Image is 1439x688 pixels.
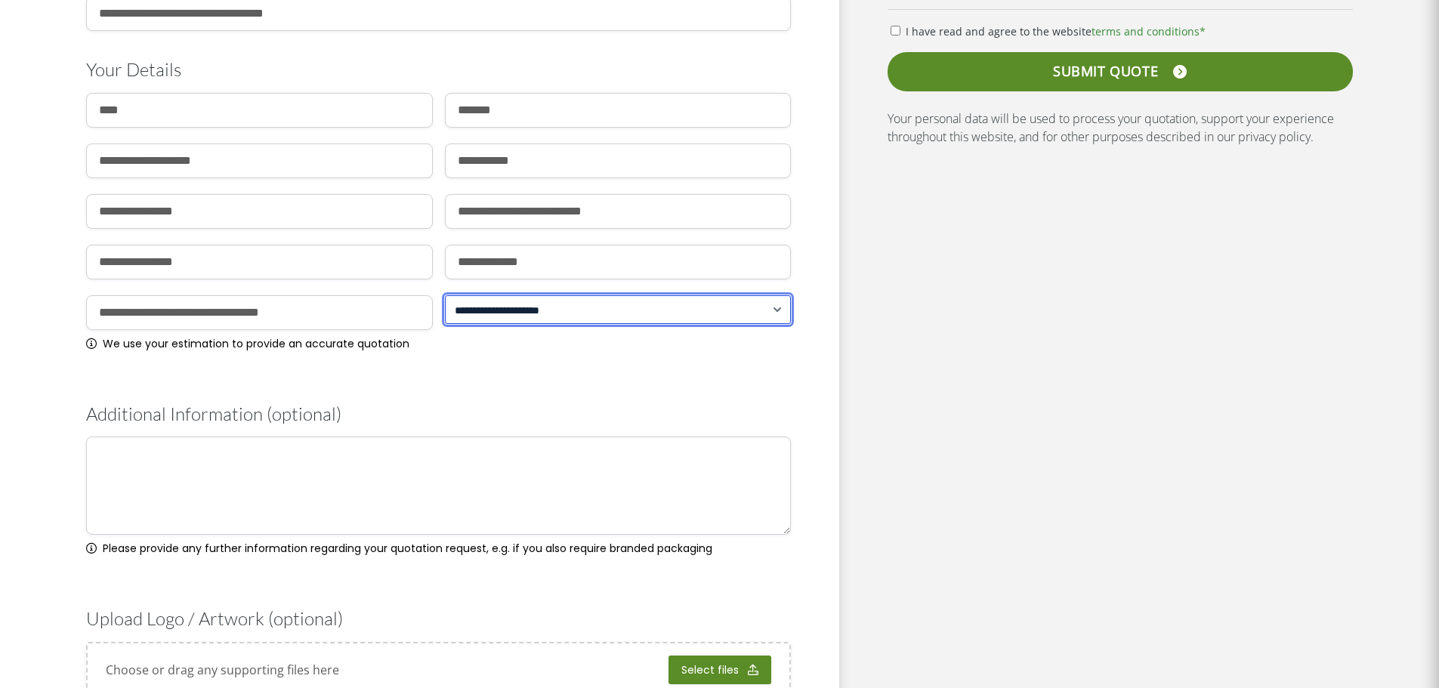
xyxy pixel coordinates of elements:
[888,52,1352,91] a: SUBMIT QUOTE
[891,26,900,35] input: I have read and agree to the websiteterms and conditions*
[86,608,791,630] h3: Upload Logo / Artwork (optional)
[106,664,339,676] span: Drop files here or
[906,24,1206,39] span: I have read and agree to the website
[1092,24,1206,39] a: terms and conditions*
[86,403,791,425] h3: Additional Information (optional)
[669,656,771,684] button: select files, upload logo or artwork
[86,541,791,556] div: Please provide any further information regarding your quotation request, e.g. if you also require...
[86,59,791,81] h3: Your Details
[888,110,1352,146] p: Your personal data will be used to process your quotation, support your experience throughout thi...
[86,336,432,351] div: We use your estimation to provide an accurate quotation
[1053,63,1158,80] span: SUBMIT QUOTE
